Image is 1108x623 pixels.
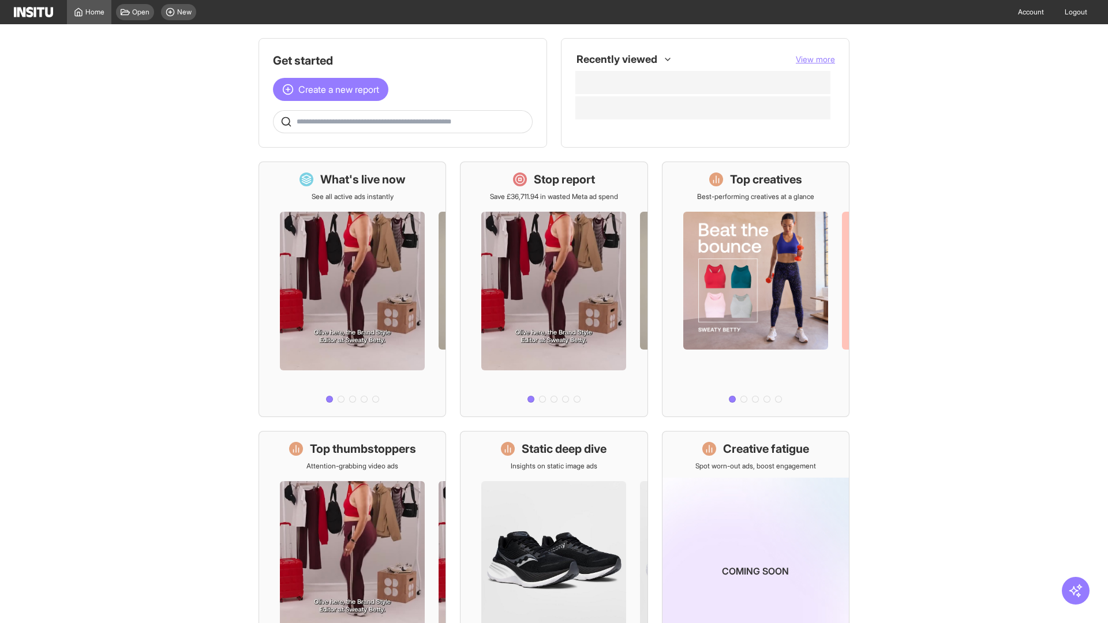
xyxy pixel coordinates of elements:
h1: Static deep dive [522,441,607,457]
a: Stop reportSave £36,711.94 in wasted Meta ad spend [460,162,647,417]
h1: Stop report [534,171,595,187]
h1: Top creatives [730,171,802,187]
button: View more [796,54,835,65]
span: Home [85,7,104,17]
span: Create a new report [298,82,379,96]
img: Logo [14,7,53,17]
p: Save £36,711.94 in wasted Meta ad spend [490,192,618,201]
h1: Get started [273,52,533,69]
span: View more [796,54,835,64]
p: Insights on static image ads [511,461,597,471]
h1: Top thumbstoppers [310,441,416,457]
p: Best-performing creatives at a glance [697,192,814,201]
span: New [177,7,192,17]
h1: What's live now [320,171,406,187]
button: Create a new report [273,78,388,101]
p: See all active ads instantly [312,192,394,201]
span: Open [132,7,149,17]
p: Attention-grabbing video ads [306,461,398,471]
a: What's live nowSee all active ads instantly [259,162,446,417]
a: Top creativesBest-performing creatives at a glance [662,162,849,417]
